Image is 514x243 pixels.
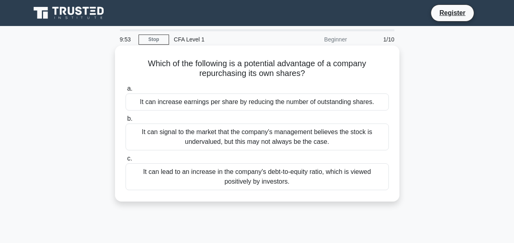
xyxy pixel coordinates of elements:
a: Register [434,8,470,18]
h5: Which of the following is a potential advantage of a company repurchasing its own shares? [125,59,390,79]
div: It can signal to the market that the company's management believes the stock is undervalued, but ... [126,124,389,150]
div: It can lead to an increase in the company's debt-to-equity ratio, which is viewed positively by i... [126,163,389,190]
div: It can increase earnings per share by reducing the number of outstanding shares. [126,93,389,111]
span: a. [127,85,132,92]
span: c. [127,155,132,162]
div: 1/10 [352,31,399,48]
a: Stop [139,35,169,45]
span: b. [127,115,132,122]
div: 9:53 [115,31,139,48]
div: CFA Level 1 [169,31,281,48]
div: Beginner [281,31,352,48]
